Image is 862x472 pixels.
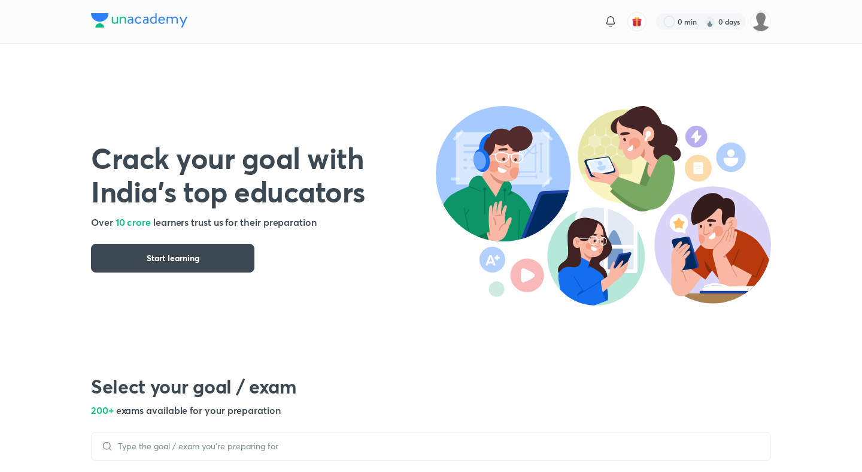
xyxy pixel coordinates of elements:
[91,13,187,31] a: Company Logo
[113,441,761,451] input: Type the goal / exam you’re preparing for
[632,16,642,27] img: avatar
[704,16,716,28] img: streak
[116,216,151,228] span: 10 crore
[147,252,199,264] span: Start learning
[91,403,771,417] h5: 200+
[751,11,771,32] img: nope
[91,13,187,28] img: Company Logo
[436,106,771,305] img: header
[116,404,281,416] span: exams available for your preparation
[91,215,436,229] h5: Over learners trust us for their preparation
[91,374,771,398] h2: Select your goal / exam
[91,244,254,273] button: Start learning
[627,12,646,31] button: avatar
[91,141,436,208] h1: Crack your goal with India’s top educators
